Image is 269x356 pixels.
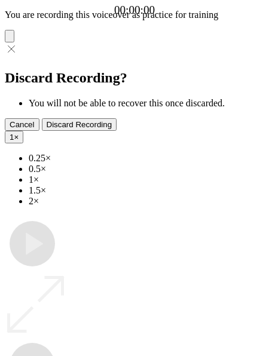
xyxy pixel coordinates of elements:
li: 0.25× [29,153,264,164]
li: 1× [29,174,264,185]
li: 2× [29,196,264,207]
button: 1× [5,131,23,143]
button: Cancel [5,118,39,131]
li: 0.5× [29,164,264,174]
li: You will not be able to recover this once discarded. [29,98,264,109]
p: You are recording this voiceover as practice for training [5,10,264,20]
li: 1.5× [29,185,264,196]
button: Discard Recording [42,118,117,131]
a: 00:00:00 [114,4,155,17]
span: 1 [10,133,14,142]
h2: Discard Recording? [5,70,264,86]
